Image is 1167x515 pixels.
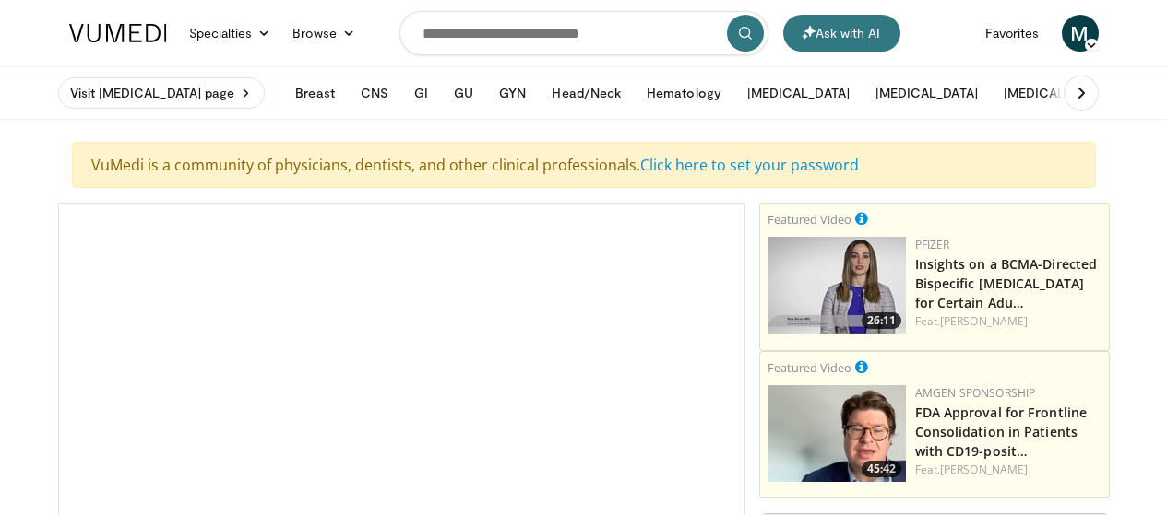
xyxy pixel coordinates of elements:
a: Click here to set your password [640,155,859,175]
small: Featured Video [768,359,851,376]
input: Search topics, interventions [399,11,768,55]
button: GI [403,75,439,111]
div: Feat. [915,313,1102,330]
button: [MEDICAL_DATA] [736,75,861,111]
small: Featured Video [768,211,851,228]
a: Browse [281,15,366,52]
a: Pfizer [915,237,950,252]
span: 26:11 [862,312,901,329]
button: Head/Neck [541,75,632,111]
a: Visit [MEDICAL_DATA] page [58,77,266,109]
a: 26:11 [768,237,906,334]
a: [PERSON_NAME] [940,462,1028,477]
img: 47002229-4e06-4d71-896d-0ff488e1cb94.png.150x105_q85_crop-smart_upscale.jpg [768,237,906,334]
img: VuMedi Logo [69,24,167,42]
a: M [1062,15,1099,52]
button: GU [443,75,484,111]
a: Insights on a BCMA-Directed Bispecific [MEDICAL_DATA] for Certain Adu… [915,255,1098,311]
a: Favorites [974,15,1051,52]
a: Specialties [178,15,282,52]
div: Feat. [915,462,1102,478]
a: [PERSON_NAME] [940,313,1028,329]
a: Amgen Sponsorship [915,385,1036,401]
span: 45:42 [862,461,901,477]
a: FDA Approval for Frontline Consolidation in Patients with CD19-posit… [915,404,1088,460]
div: VuMedi is a community of physicians, dentists, and other clinical professionals. [72,142,1096,188]
button: [MEDICAL_DATA] [993,75,1117,111]
button: [MEDICAL_DATA] [864,75,989,111]
button: GYN [488,75,537,111]
img: 0487cae3-be8e-480d-8894-c5ed9a1cba93.png.150x105_q85_crop-smart_upscale.png [768,385,906,482]
button: CNS [350,75,399,111]
button: Hematology [636,75,732,111]
button: Ask with AI [783,15,900,52]
button: Breast [284,75,345,111]
a: 45:42 [768,385,906,482]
